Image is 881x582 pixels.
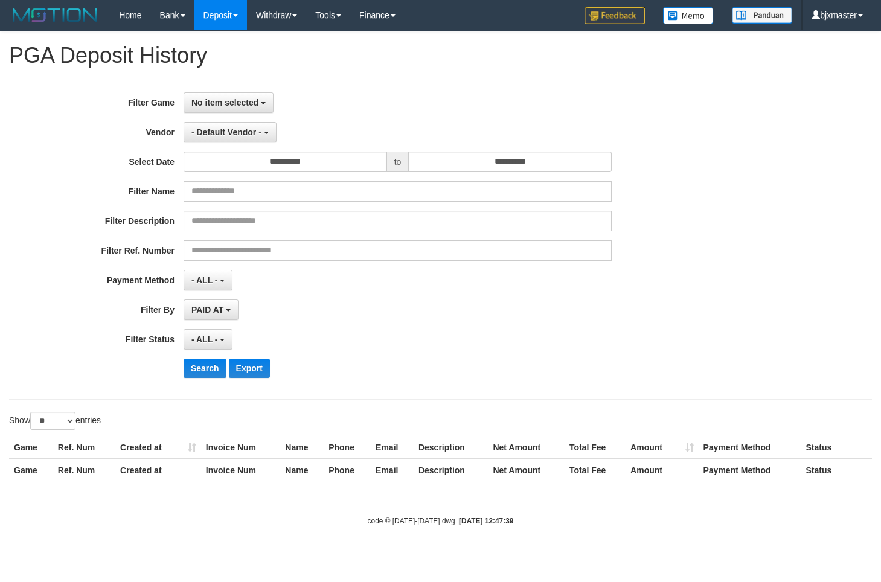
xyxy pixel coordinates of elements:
th: Invoice Num [201,436,281,459]
button: - Default Vendor - [184,122,277,142]
th: Created at [115,436,201,459]
th: Created at [115,459,201,481]
th: Net Amount [488,436,565,459]
button: No item selected [184,92,274,113]
label: Show entries [9,412,101,430]
th: Total Fee [565,459,626,481]
h1: PGA Deposit History [9,43,872,68]
small: code © [DATE]-[DATE] dwg | [368,517,514,525]
th: Name [280,459,324,481]
span: to [386,152,409,172]
th: Status [801,459,872,481]
th: Phone [324,459,371,481]
img: MOTION_logo.png [9,6,101,24]
th: Game [9,436,53,459]
span: No item selected [191,98,258,107]
th: Total Fee [565,436,626,459]
th: Amount [626,436,698,459]
th: Description [414,436,488,459]
th: Name [280,436,324,459]
th: Email [371,436,414,459]
img: Feedback.jpg [585,7,645,24]
th: Payment Method [699,459,801,481]
th: Description [414,459,488,481]
th: Ref. Num [53,459,115,481]
th: Phone [324,436,371,459]
th: Ref. Num [53,436,115,459]
strong: [DATE] 12:47:39 [459,517,513,525]
th: Invoice Num [201,459,281,481]
th: Game [9,459,53,481]
button: Search [184,359,226,378]
th: Email [371,459,414,481]
span: - Default Vendor - [191,127,261,137]
button: PAID AT [184,299,239,320]
img: Button%20Memo.svg [663,7,714,24]
th: Amount [626,459,698,481]
img: panduan.png [732,7,792,24]
button: - ALL - [184,270,232,290]
span: - ALL - [191,334,218,344]
th: Payment Method [699,436,801,459]
span: PAID AT [191,305,223,315]
button: Export [229,359,270,378]
th: Net Amount [488,459,565,481]
select: Showentries [30,412,75,430]
th: Status [801,436,872,459]
span: - ALL - [191,275,218,285]
button: - ALL - [184,329,232,350]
